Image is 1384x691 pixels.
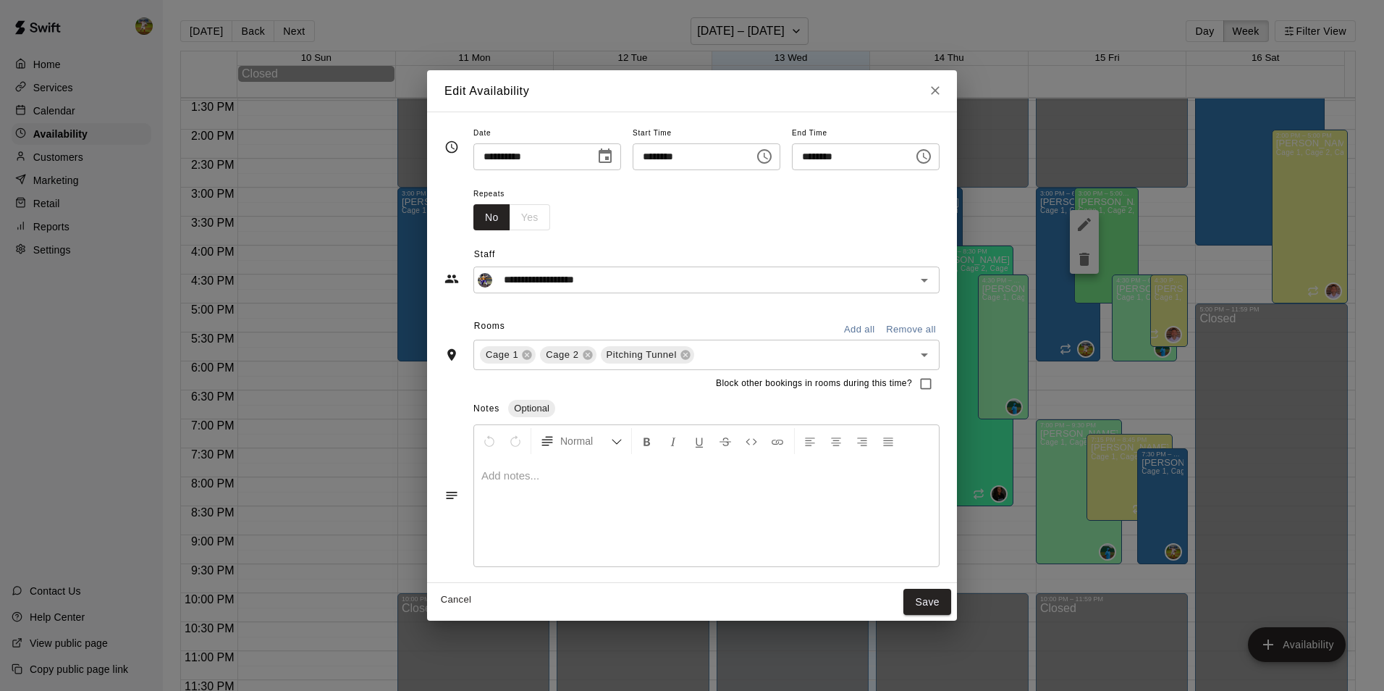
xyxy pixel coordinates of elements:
span: Staff [474,243,940,267]
button: Choose date, selected date is Aug 15, 2025 [591,142,620,171]
button: No [473,204,510,231]
button: Open [914,345,934,365]
div: Cage 2 [540,346,596,364]
svg: Staff [444,272,459,286]
button: Format Underline [687,428,712,454]
button: Formatting Options [534,428,628,454]
span: Repeats [473,185,562,204]
button: Justify Align [876,428,900,454]
div: outlined button group [473,204,550,231]
button: Remove all [882,319,940,341]
span: Start Time [633,124,780,143]
span: Rooms [474,321,505,331]
span: Cage 1 [480,348,524,362]
button: Open [914,270,934,290]
span: Optional [508,403,554,414]
button: Format Strikethrough [713,428,738,454]
span: Date [473,124,621,143]
svg: Timing [444,140,459,154]
button: Insert Link [765,428,790,454]
div: Cage 1 [480,346,536,364]
button: Right Align [850,428,874,454]
button: Insert Code [739,428,764,454]
h6: Edit Availability [444,82,529,101]
img: Chirstina Moncivais [478,273,492,288]
button: Choose time, selected time is 3:00 PM [750,142,779,171]
div: Pitching Tunnel [601,346,694,364]
span: Pitching Tunnel [601,348,683,362]
button: Center Align [824,428,848,454]
span: Block other bookings in rooms during this time? [716,377,912,391]
button: Close [922,78,948,104]
button: Add all [836,319,882,341]
button: Undo [477,428,502,454]
svg: Notes [444,488,459,503]
button: Cancel [433,589,479,611]
span: Cage 2 [540,348,584,362]
span: Normal [560,434,611,448]
button: Redo [503,428,528,454]
span: Notes [473,403,499,414]
svg: Rooms [444,348,459,362]
button: Format Italics [661,428,685,454]
button: Left Align [798,428,822,454]
button: Choose time, selected time is 5:00 PM [909,142,938,171]
span: End Time [792,124,940,143]
button: Format Bold [635,428,659,454]
button: Save [903,589,951,616]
